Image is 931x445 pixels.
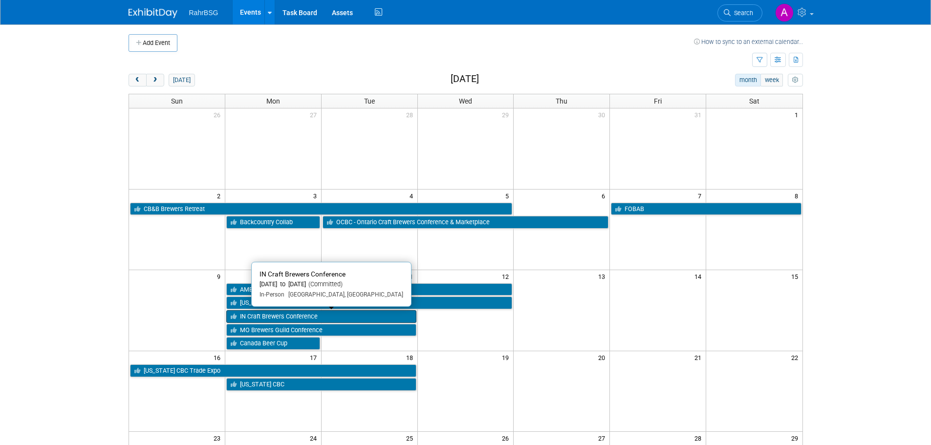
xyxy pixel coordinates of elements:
[788,74,802,86] button: myCustomButton
[794,190,802,202] span: 8
[611,203,801,215] a: FOBAB
[226,337,320,350] a: Canada Beer Cup
[405,108,417,121] span: 28
[597,108,609,121] span: 30
[790,351,802,363] span: 22
[556,97,567,105] span: Thu
[130,203,513,215] a: CB&B Brewers Retreat
[790,432,802,444] span: 29
[309,108,321,121] span: 27
[189,9,218,17] span: RahrBSG
[323,216,609,229] a: OCBC - Ontario Craft Brewers Conference & Marketplace
[693,351,706,363] span: 21
[130,364,416,377] a: [US_STATE] CBC Trade Expo
[129,8,177,18] img: ExhibitDay
[226,297,513,309] a: [US_STATE] Craft Brewers Assoc. (CCBA) Summit
[451,74,479,85] h2: [DATE]
[226,283,513,296] a: AMBQ - Congrès des microbrasseries du Québec
[501,108,513,121] span: 29
[146,74,164,86] button: next
[129,34,177,52] button: Add Event
[501,351,513,363] span: 19
[601,190,609,202] span: 6
[717,4,762,21] a: Search
[597,432,609,444] span: 27
[597,351,609,363] span: 20
[654,97,662,105] span: Fri
[284,291,403,298] span: [GEOGRAPHIC_DATA], [GEOGRAPHIC_DATA]
[760,74,783,86] button: week
[501,432,513,444] span: 26
[226,378,416,391] a: [US_STATE] CBC
[213,108,225,121] span: 26
[266,97,280,105] span: Mon
[169,74,195,86] button: [DATE]
[171,97,183,105] span: Sun
[597,270,609,282] span: 13
[216,190,225,202] span: 2
[504,190,513,202] span: 5
[312,190,321,202] span: 3
[226,310,416,323] a: IN Craft Brewers Conference
[260,280,403,289] div: [DATE] to [DATE]
[501,270,513,282] span: 12
[213,351,225,363] span: 16
[226,324,416,337] a: MO Brewers Guild Conference
[731,9,753,17] span: Search
[226,216,320,229] a: Backcountry Collab
[694,38,803,45] a: How to sync to an external calendar...
[790,270,802,282] span: 15
[693,432,706,444] span: 28
[693,270,706,282] span: 14
[309,351,321,363] span: 17
[364,97,375,105] span: Tue
[306,280,343,288] span: (Committed)
[775,3,794,22] img: Ashley Grotewold
[697,190,706,202] span: 7
[405,432,417,444] span: 25
[213,432,225,444] span: 23
[792,77,799,84] i: Personalize Calendar
[216,270,225,282] span: 9
[405,351,417,363] span: 18
[749,97,759,105] span: Sat
[794,108,802,121] span: 1
[260,270,346,278] span: IN Craft Brewers Conference
[693,108,706,121] span: 31
[260,291,284,298] span: In-Person
[459,97,472,105] span: Wed
[409,190,417,202] span: 4
[129,74,147,86] button: prev
[309,432,321,444] span: 24
[735,74,761,86] button: month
